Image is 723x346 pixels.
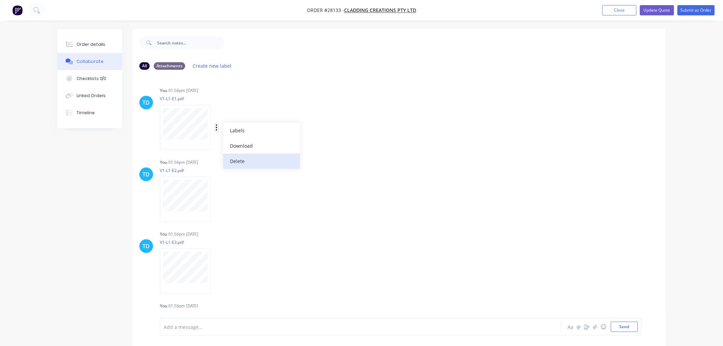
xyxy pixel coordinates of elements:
[223,138,300,154] button: Download
[154,62,185,70] div: Attachments
[168,159,198,165] div: 01:56pm [DATE]
[57,104,122,121] button: Timeline
[77,58,104,65] div: Collaborate
[77,41,106,48] div: Order details
[160,168,218,173] p: V1-L1-E2.pdf
[57,36,122,53] button: Order details
[599,323,608,331] button: ☺
[157,36,225,50] input: Search notes...
[57,87,122,104] button: Linked Orders
[223,154,300,169] button: Delete
[168,88,198,94] div: 01:56pm [DATE]
[139,62,150,70] div: All
[143,170,150,178] div: TD
[344,7,416,14] a: Cladding Creations Pty Ltd
[143,98,150,107] div: TD
[160,303,167,309] div: You
[611,322,638,332] button: Send
[168,231,198,237] div: 01:56pm [DATE]
[168,303,198,309] div: 01:56pm [DATE]
[640,5,674,15] button: Update Quote
[143,242,150,250] div: TD
[602,5,637,15] button: Close
[189,61,235,70] button: Create new label
[160,159,167,165] div: You
[575,323,583,331] button: @
[77,110,95,116] div: Timeline
[77,93,106,99] div: Linked Orders
[12,5,23,15] img: Factory
[160,239,218,245] p: V1-L1-E3.pdf
[57,53,122,70] button: Collaborate
[223,123,300,138] button: Labels
[567,323,575,331] button: Aa
[160,231,167,237] div: You
[307,7,344,14] span: Order #28133 -
[678,5,715,15] button: Submit as Order
[57,70,122,87] button: Checklists 0/0
[77,76,107,82] div: Checklists 0/0
[160,88,167,94] div: You
[160,96,287,102] p: V1-L1-E1.pdf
